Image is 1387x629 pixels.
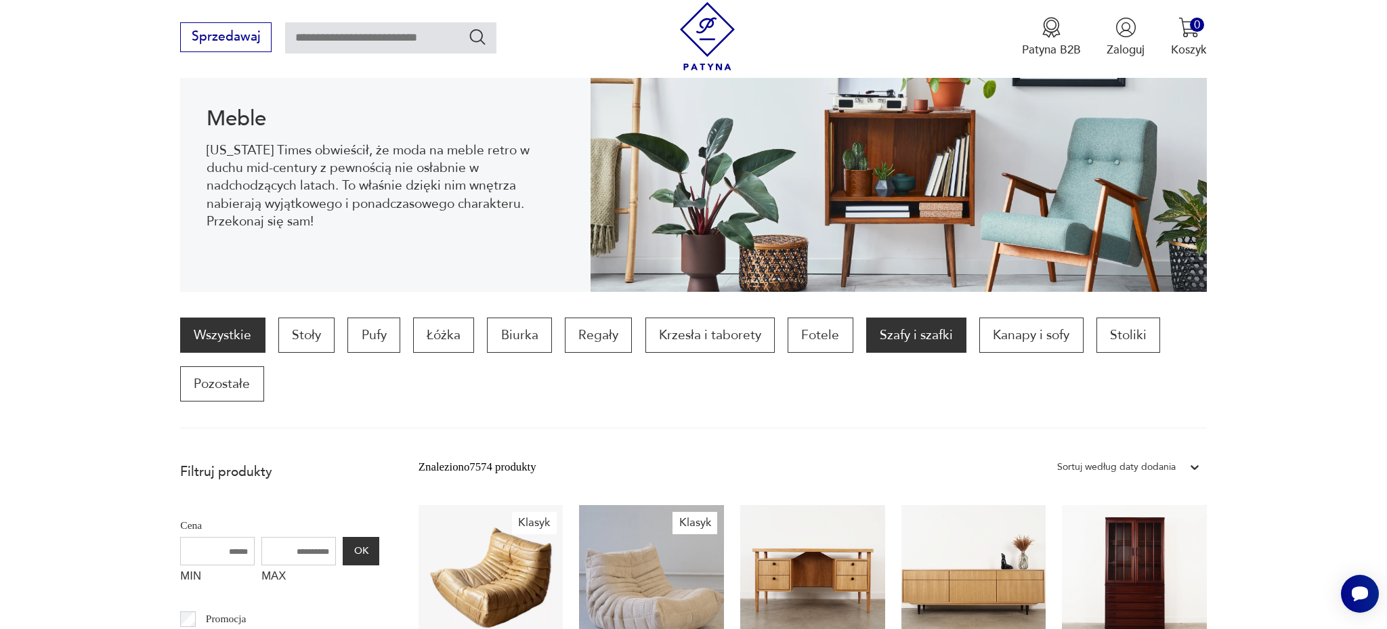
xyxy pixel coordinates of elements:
[413,318,474,353] a: Łóżka
[1107,17,1145,58] button: Zaloguj
[1022,17,1081,58] button: Patyna B2B
[207,142,565,231] p: [US_STATE] Times obwieścił, że moda na meble retro w duchu mid-century z pewnością nie osłabnie w...
[278,318,335,353] a: Stoły
[468,27,488,47] button: Szukaj
[347,318,400,353] a: Pufy
[180,366,263,402] a: Pozostałe
[673,2,742,70] img: Patyna - sklep z meblami i dekoracjami vintage
[1171,42,1207,58] p: Koszyk
[1115,17,1136,38] img: Ikonka użytkownika
[1096,318,1160,353] a: Stoliki
[1107,42,1145,58] p: Zaloguj
[180,517,379,534] p: Cena
[1178,17,1199,38] img: Ikona koszyka
[1057,458,1176,476] div: Sortuj według daty dodania
[180,463,379,481] p: Filtruj produkty
[1341,575,1379,613] iframe: Smartsupp widget button
[565,318,632,353] a: Regały
[180,565,255,591] label: MIN
[1190,18,1204,32] div: 0
[591,48,1206,292] img: Meble
[1041,17,1062,38] img: Ikona medalu
[180,22,272,52] button: Sprzedawaj
[261,565,336,591] label: MAX
[207,109,565,129] h1: Meble
[1171,17,1207,58] button: 0Koszyk
[788,318,853,353] a: Fotele
[645,318,775,353] a: Krzesła i taborety
[180,32,272,43] a: Sprzedawaj
[979,318,1083,353] a: Kanapy i sofy
[866,318,966,353] a: Szafy i szafki
[343,537,379,565] button: OK
[206,610,247,628] p: Promocja
[180,318,265,353] a: Wszystkie
[419,458,536,476] div: Znaleziono 7574 produkty
[1022,42,1081,58] p: Patyna B2B
[1022,17,1081,58] a: Ikona medaluPatyna B2B
[487,318,551,353] a: Biurka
